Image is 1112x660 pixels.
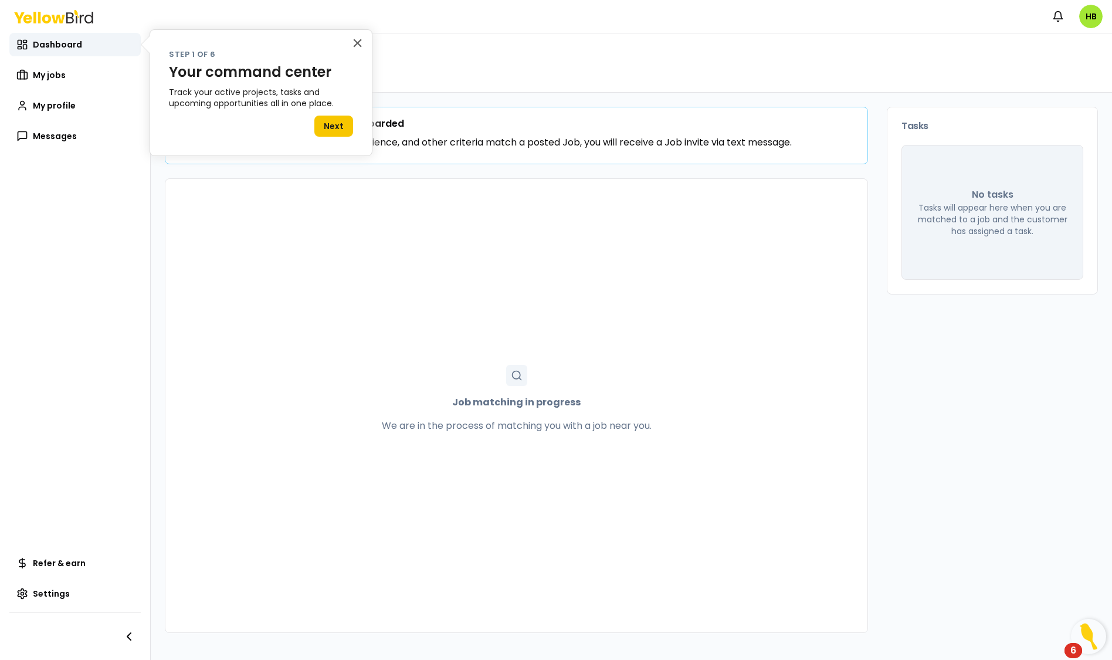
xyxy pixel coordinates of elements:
span: My jobs [33,69,66,81]
span: HB [1079,5,1103,28]
span: Messages [33,130,77,142]
p: We are in the process of matching you with a job near you. [382,419,652,433]
span: Settings [33,588,70,600]
a: My jobs [9,63,141,87]
p: No tasks [972,188,1013,202]
h3: Tasks [901,121,1083,131]
span: My profile [33,100,76,111]
p: Step 1 of 6 [169,49,353,61]
p: Your command center [169,64,353,81]
strong: Job matching in progress [452,395,581,409]
button: Open Resource Center, 6 new notifications [1071,619,1106,654]
a: Dashboard [9,33,141,56]
h1: Welcome, [PERSON_NAME] [165,59,1098,78]
p: Track your active projects, tasks and upcoming opportunities all in one place. [169,87,353,110]
p: Tasks will appear here when you are matched to a job and the customer has assigned a task. [916,202,1069,237]
button: Next [314,116,353,137]
p: When your skills, certifications, experience, and other criteria match a posted Job, you will rec... [203,136,792,150]
a: Settings [9,582,141,605]
span: Refer & earn [33,557,86,569]
a: Messages [9,124,141,148]
a: Refer & earn [9,551,141,575]
span: Dashboard [33,39,82,50]
button: Close [352,33,363,52]
a: My profile [9,94,141,117]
